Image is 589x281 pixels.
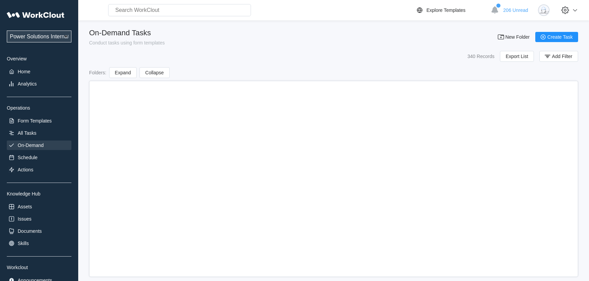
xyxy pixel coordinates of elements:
span: Add Filter [552,54,572,59]
div: Issues [18,216,31,222]
button: Add Filter [539,51,578,62]
a: Schedule [7,153,71,162]
div: Schedule [18,155,37,160]
div: Overview [7,56,71,61]
button: Export List [500,51,534,62]
a: Assets [7,202,71,211]
span: New Folder [505,35,530,39]
div: Knowledge Hub [7,191,71,196]
div: Assets [18,204,32,209]
button: Create Task [535,32,578,42]
div: Skills [18,241,29,246]
div: Explore Templates [426,7,466,13]
img: clout-09.png [538,4,550,16]
div: All Tasks [18,130,36,136]
div: 340 Records [468,54,494,59]
span: Export List [506,54,528,59]
span: 206 Unread [503,7,528,13]
div: Conduct tasks using form templates [89,40,165,45]
a: Home [7,67,71,76]
div: Folders : [89,70,106,75]
div: On-Demand Tasks [89,29,165,37]
div: Workclout [7,265,71,270]
div: Form Templates [18,118,52,124]
div: Documents [18,228,42,234]
a: Documents [7,226,71,236]
input: Search WorkClout [108,4,251,16]
div: On-Demand [18,143,44,148]
button: Collapse [139,67,169,78]
button: New Folder [493,32,535,42]
span: Expand [115,70,131,75]
a: On-Demand [7,140,71,150]
a: Analytics [7,79,71,89]
a: Issues [7,214,71,224]
a: Skills [7,239,71,248]
a: Actions [7,165,71,174]
div: Actions [18,167,33,172]
button: Expand [109,67,137,78]
a: Form Templates [7,116,71,126]
span: Collapse [145,70,164,75]
a: All Tasks [7,128,71,138]
div: Operations [7,105,71,111]
div: Analytics [18,81,37,87]
span: Create Task [548,35,573,39]
div: Home [18,69,30,74]
a: Explore Templates [416,6,487,14]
